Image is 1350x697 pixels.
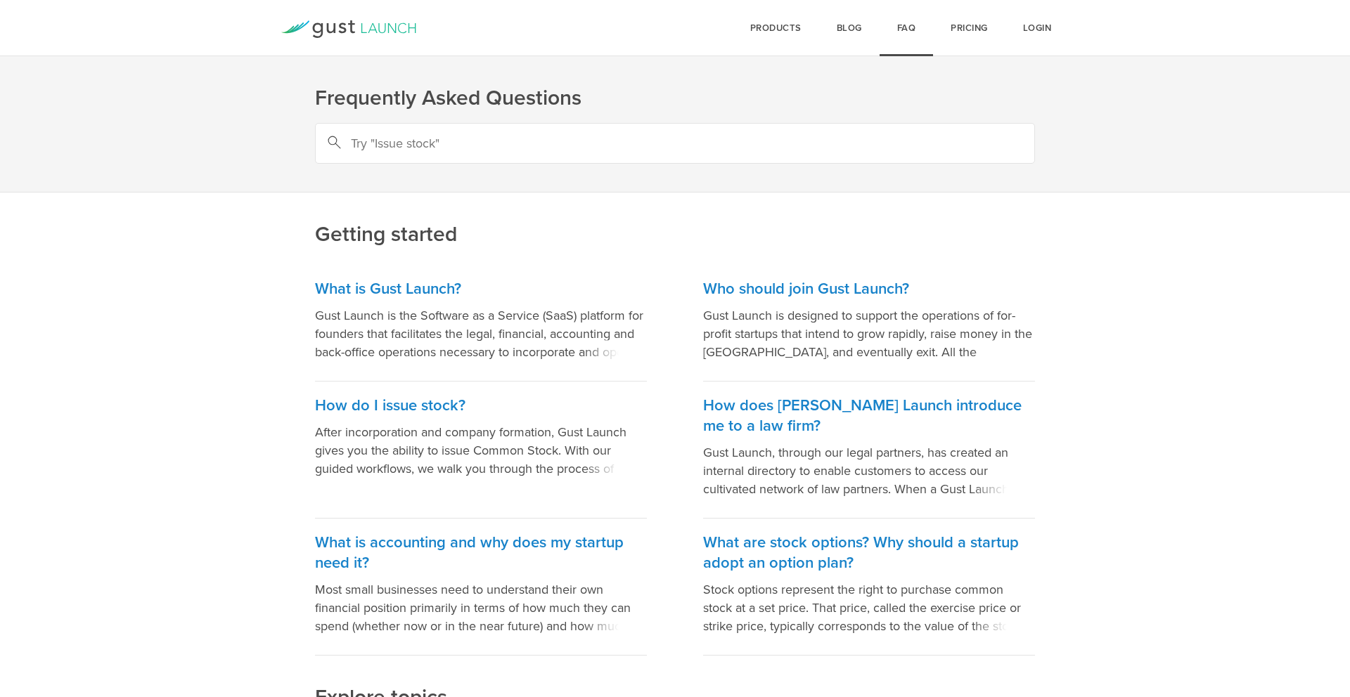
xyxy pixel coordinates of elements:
[703,265,1035,382] a: Who should join Gust Launch? Gust Launch is designed to support the operations of for-profit star...
[703,580,1035,635] p: Stock options represent the right to purchase common stock at a set price. That price, called the...
[315,382,647,519] a: How do I issue stock? After incorporation and company formation, Gust Launch gives you the abilit...
[315,423,647,478] p: After incorporation and company formation, Gust Launch gives you the ability to issue Common Stoc...
[315,84,1035,112] h1: Frequently Asked Questions
[703,519,1035,656] a: What are stock options? Why should a startup adopt an option plan? Stock options represent the ri...
[703,533,1035,573] h3: What are stock options? Why should a startup adopt an option plan?
[315,533,647,573] h3: What is accounting and why does my startup need it?
[703,306,1035,361] p: Gust Launch is designed to support the operations of for-profit startups that intend to grow rapi...
[315,306,647,361] p: Gust Launch is the Software as a Service (SaaS) platform for founders that facilitates the legal,...
[315,279,647,299] h3: What is Gust Launch?
[703,382,1035,519] a: How does [PERSON_NAME] Launch introduce me to a law firm? Gust Launch, through our legal partners...
[703,396,1035,436] h3: How does [PERSON_NAME] Launch introduce me to a law firm?
[315,519,647,656] a: What is accounting and why does my startup need it? Most small businesses need to understand thei...
[315,265,647,382] a: What is Gust Launch? Gust Launch is the Software as a Service (SaaS) platform for founders that f...
[315,580,647,635] p: Most small businesses need to understand their own financial position primarily in terms of how m...
[703,443,1035,498] p: Gust Launch, through our legal partners, has created an internal directory to enable customers to...
[315,126,1035,249] h2: Getting started
[315,123,1035,164] input: Try "Issue stock"
[315,396,647,416] h3: How do I issue stock?
[703,279,1035,299] h3: Who should join Gust Launch?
